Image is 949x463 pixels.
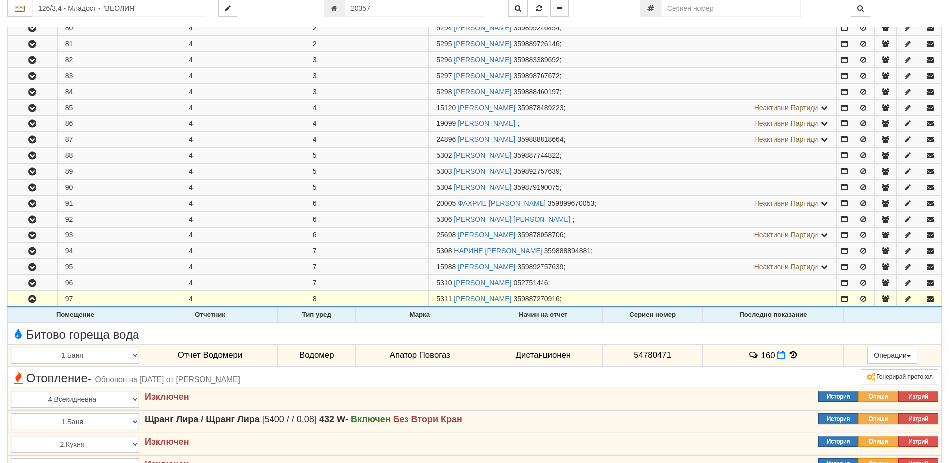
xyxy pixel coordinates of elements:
span: Партида № [436,119,456,127]
span: 160 [761,350,775,360]
td: 4 [181,291,305,307]
span: 359899246454 [513,24,559,32]
button: История [818,436,858,447]
strong: Изключен [145,392,189,402]
strong: Без Втори Кран [393,414,462,424]
span: Партида № [436,247,452,255]
button: Изтрий [898,413,938,424]
span: Партида № [436,295,452,303]
button: История [818,391,858,402]
span: 2 [313,24,317,32]
td: ; [429,228,837,243]
span: Отчет Водомери [178,350,242,360]
span: 052751446 [513,279,548,287]
td: 87 [57,132,181,147]
td: ; [429,291,837,307]
a: [PERSON_NAME] [454,24,511,32]
span: 7 [313,279,317,287]
span: 359887270916 [513,295,559,303]
td: 4 [181,100,305,116]
span: - [319,414,348,424]
td: 4 [181,116,305,131]
td: ; [429,164,837,179]
span: 359898767672 [513,72,559,80]
span: Партида № [436,167,452,175]
span: 3 [313,88,317,96]
td: 90 [57,180,181,195]
strong: Включен [351,414,391,424]
span: Партида № [436,24,452,32]
span: 359879190075 [513,183,559,191]
strong: Щранг Лира / Щранг Лира [145,414,260,424]
td: ; [429,259,837,275]
a: [PERSON_NAME] [458,231,515,239]
td: Апатор Повогаз [356,344,484,367]
td: 97 [57,291,181,307]
td: ; [429,36,837,52]
td: 94 [57,243,181,259]
th: Отчетник [142,308,277,323]
th: Начин на отчет [484,308,602,323]
th: Тип уред [278,308,356,323]
a: [PERSON_NAME] [458,104,515,112]
span: Партида № [436,88,452,96]
span: Партида № [436,199,456,207]
a: [PERSON_NAME] [454,151,511,159]
span: 5 [313,151,317,159]
a: ФАХРИЕ [PERSON_NAME] [458,199,546,207]
span: Партида № [436,231,456,239]
span: История на забележките [748,350,761,360]
td: 4 [181,68,305,84]
strong: 432 W [319,414,345,424]
span: 8 [313,295,317,303]
span: Партида № [436,183,452,191]
span: - [88,371,92,385]
td: Водомер [278,344,356,367]
th: Марка [356,308,484,323]
td: ; [429,243,837,259]
a: [PERSON_NAME] [458,135,515,143]
td: 86 [57,116,181,131]
span: 4 [313,119,317,127]
a: [PERSON_NAME] [454,279,511,287]
span: Неактивни Партиди [754,199,818,207]
th: Помещение [8,308,142,323]
span: Неактивни Партиди [754,263,818,271]
button: Опиши [858,436,898,447]
a: НАРИНЕ [PERSON_NAME] [454,247,542,255]
td: 4 [181,132,305,147]
span: Партида № [436,263,456,271]
span: 359887744822 [513,151,559,159]
td: 96 [57,275,181,291]
a: [PERSON_NAME] [454,72,511,80]
span: 359889726146 [513,40,559,48]
td: 4 [181,164,305,179]
span: 5 [313,183,317,191]
td: ; [429,196,837,211]
span: Партида № [436,56,452,64]
td: 95 [57,259,181,275]
span: Неактивни Партиди [754,104,818,112]
span: 359892757639 [513,167,559,175]
td: 81 [57,36,181,52]
span: 4 [313,104,317,112]
span: Неактивни Партиди [754,119,818,127]
td: ; [429,212,837,227]
span: Неактивни Партиди [754,231,818,239]
span: Обновен на [DATE] от [PERSON_NAME] [95,375,240,384]
a: [PERSON_NAME] [458,119,515,127]
span: Битово гореща вода [11,328,139,341]
button: Опиши [858,391,898,402]
span: Партида № [436,135,456,143]
span: 359888460197 [513,88,559,96]
td: 4 [181,212,305,227]
button: Генерирай протокол [861,369,938,384]
span: Партида № [436,72,452,80]
td: ; [429,84,837,100]
th: Последно показание [702,308,843,323]
td: 82 [57,52,181,68]
span: 7 [313,263,317,271]
td: 83 [57,68,181,84]
span: 359878058706 [517,231,563,239]
span: 359888818664 [517,135,563,143]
